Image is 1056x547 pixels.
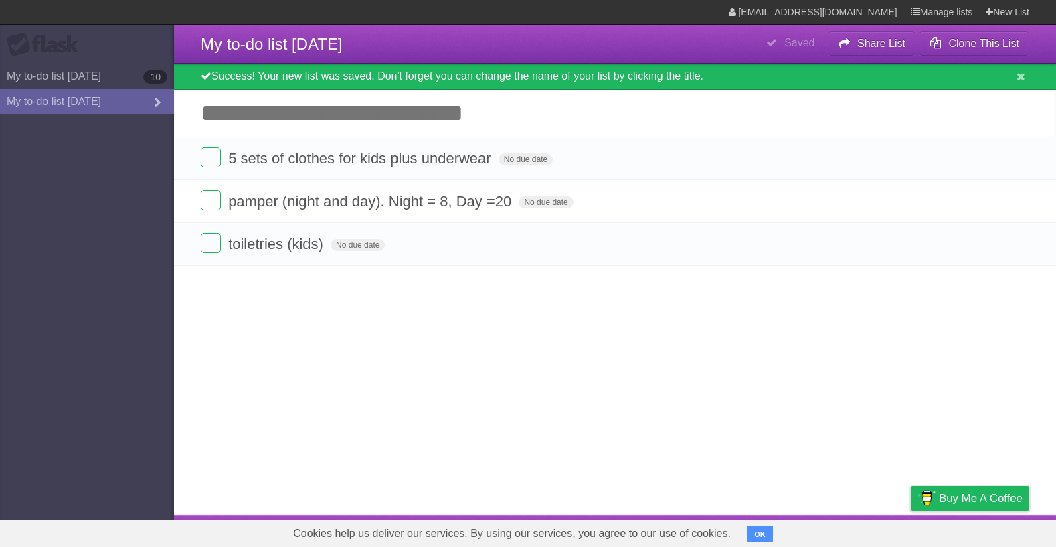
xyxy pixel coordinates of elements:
span: toiletries (kids) [228,236,327,252]
img: Buy me a coffee [917,487,936,510]
label: Done [201,233,221,253]
button: Share List [828,31,916,56]
span: pamper (night and day). Night = 8, Day =20 [228,193,515,210]
span: My to-do list [DATE] [201,35,343,53]
div: Flask [7,33,87,57]
a: Buy me a coffee [911,486,1029,511]
span: No due date [331,239,385,251]
span: No due date [499,153,553,165]
b: Saved [784,37,814,48]
button: OK [747,526,773,542]
div: Success! Your new list was saved. Don't forget you can change the name of your list by clicking t... [174,64,1056,90]
a: About [733,518,761,544]
a: Suggest a feature [945,518,1029,544]
label: Done [201,190,221,210]
span: 5 sets of clothes for kids plus underwear [228,150,495,167]
span: Buy me a coffee [939,487,1023,510]
span: No due date [519,196,573,208]
b: Share List [857,37,905,49]
span: Cookies help us deliver our services. By using our services, you agree to our use of cookies. [280,520,744,547]
b: 10 [143,70,167,84]
a: Terms [848,518,877,544]
label: Done [201,147,221,167]
a: Developers [777,518,831,544]
a: Privacy [893,518,928,544]
b: Clone This List [948,37,1019,49]
button: Clone This List [919,31,1029,56]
